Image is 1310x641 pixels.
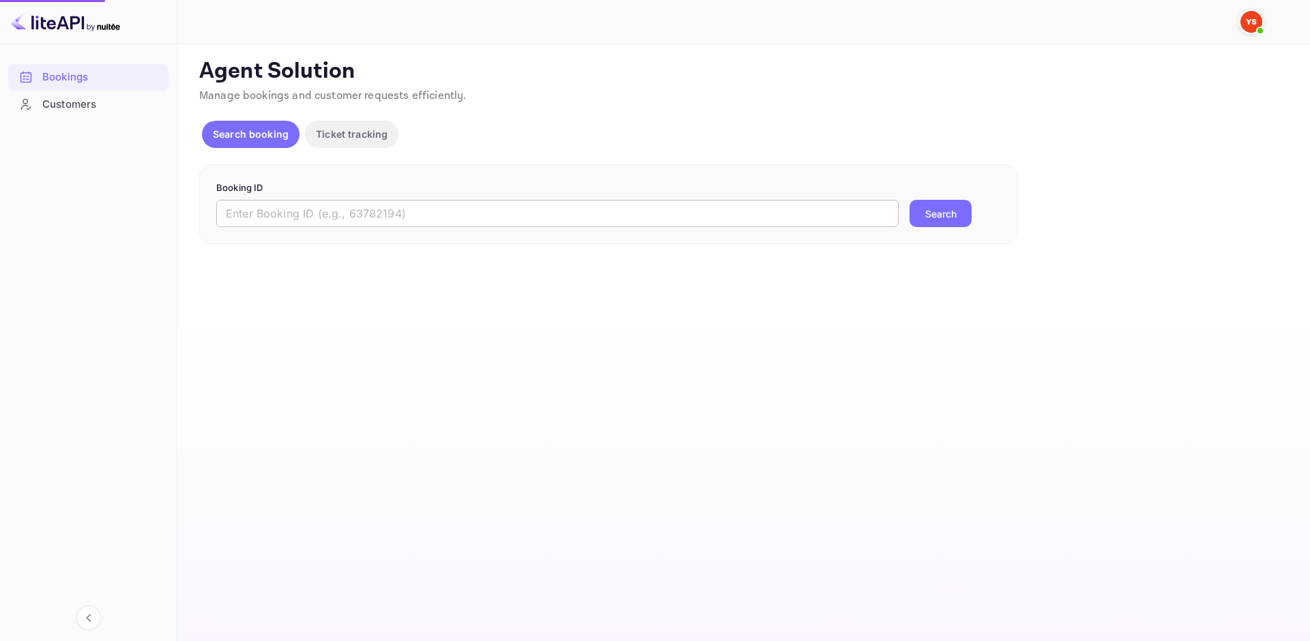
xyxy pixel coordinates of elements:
button: Search [909,200,972,227]
span: Manage bookings and customer requests efficiently. [199,89,467,103]
a: Customers [8,91,169,117]
div: Customers [8,91,169,118]
img: Yandex Support [1240,11,1262,33]
a: Bookings [8,64,169,89]
div: Customers [42,97,162,113]
p: Booking ID [216,181,1001,195]
div: Bookings [8,64,169,91]
p: Ticket tracking [316,127,388,141]
p: Agent Solution [199,58,1285,85]
button: Collapse navigation [76,606,101,630]
p: Search booking [213,127,289,141]
div: Bookings [42,70,162,85]
img: LiteAPI logo [11,11,120,33]
input: Enter Booking ID (e.g., 63782194) [216,200,899,227]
